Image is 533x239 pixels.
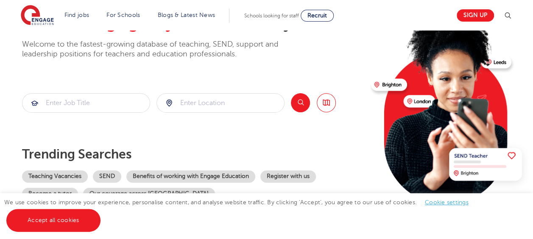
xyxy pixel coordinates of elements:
div: Submit [156,93,285,113]
a: SEND [93,170,121,183]
button: Search [291,93,310,112]
a: Cookie settings [425,199,469,206]
a: Our coverage across [GEOGRAPHIC_DATA] [83,188,215,200]
a: Teaching Vacancies [22,170,88,183]
a: Recruit [301,10,334,22]
div: Submit [22,93,150,113]
a: Become a tutor [22,188,78,200]
a: For Schools [106,12,140,18]
a: Sign up [457,9,494,22]
p: Welcome to the fastest-growing database of teaching, SEND, support and leadership positions for t... [22,39,302,59]
a: Find jobs [64,12,89,18]
a: Benefits of working with Engage Education [126,170,255,183]
span: We use cookies to improve your experience, personalise content, and analyse website traffic. By c... [4,199,477,223]
p: Trending searches [22,147,364,162]
input: Submit [22,94,150,112]
a: Accept all cookies [6,209,100,232]
input: Submit [157,94,284,112]
a: Blogs & Latest News [158,12,215,18]
span: Schools looking for staff [244,13,299,19]
span: Recruit [307,12,327,19]
img: Engage Education [21,5,54,26]
a: Register with us [260,170,316,183]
